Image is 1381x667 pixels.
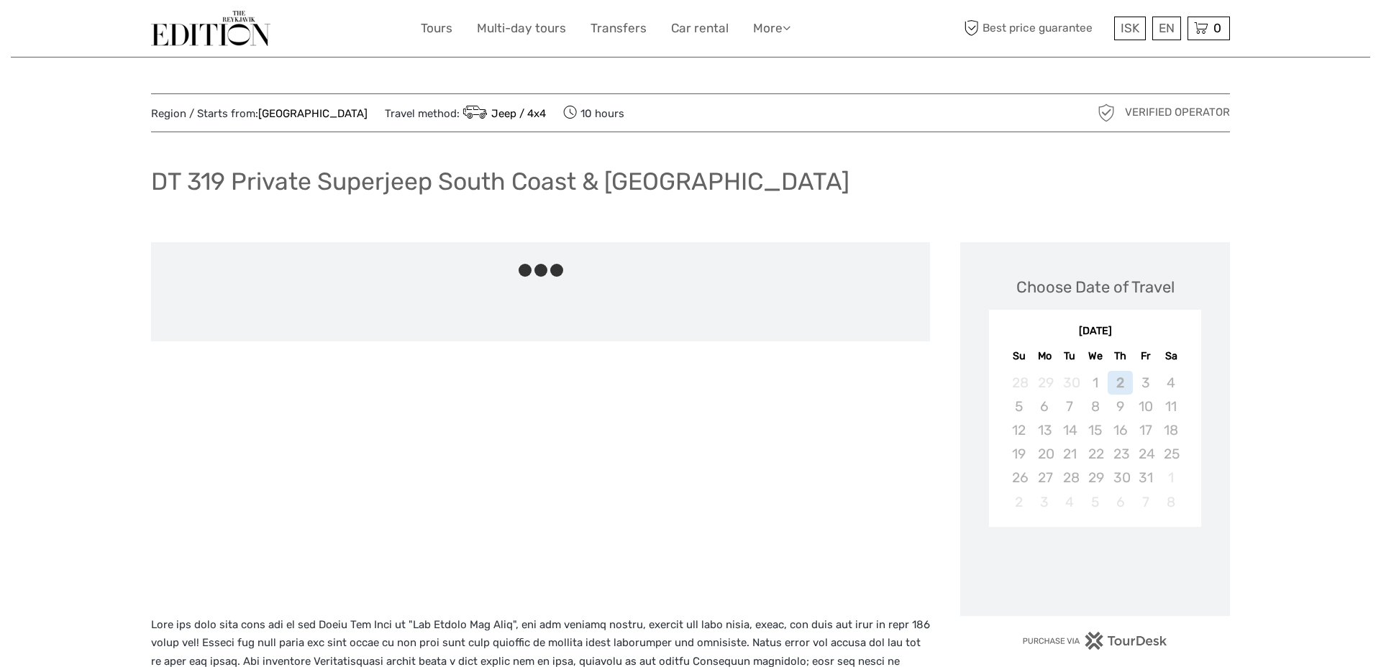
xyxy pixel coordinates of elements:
[563,103,624,123] span: 10 hours
[1152,17,1181,40] div: EN
[1108,466,1133,489] div: Not available Thursday, October 30th, 2025
[258,107,368,120] a: [GEOGRAPHIC_DATA]
[1057,490,1083,514] div: Not available Tuesday, November 4th, 2025
[1090,564,1100,574] div: Loading...
[1057,371,1083,395] div: Not available Tuesday, September 30th, 2025
[1158,442,1183,466] div: Not available Saturday, October 25th, 2025
[591,18,647,39] a: Transfers
[1083,371,1108,395] div: Not available Wednesday, October 1st, 2025
[1032,395,1057,418] div: Not available Monday, October 6th, 2025
[1057,395,1083,418] div: Not available Tuesday, October 7th, 2025
[1158,371,1183,395] div: Not available Saturday, October 4th, 2025
[1211,21,1223,35] span: 0
[1032,442,1057,466] div: Not available Monday, October 20th, 2025
[1125,105,1230,120] span: Verified Operator
[1108,490,1133,514] div: Not available Thursday, November 6th, 2025
[1016,276,1175,298] div: Choose Date of Travel
[1006,466,1031,489] div: Not available Sunday, October 26th, 2025
[151,106,368,121] span: Region / Starts from:
[1133,395,1158,418] div: Not available Friday, October 10th, 2025
[1006,346,1031,366] div: Su
[1158,418,1183,442] div: Not available Saturday, October 18th, 2025
[1083,466,1108,489] div: Not available Wednesday, October 29th, 2025
[421,18,452,39] a: Tours
[1032,466,1057,489] div: Not available Monday, October 27th, 2025
[1083,418,1108,442] div: Not available Wednesday, October 15th, 2025
[385,103,546,123] span: Travel method:
[993,371,1196,514] div: month 2025-10
[1108,346,1133,366] div: Th
[753,18,790,39] a: More
[1133,466,1158,489] div: Not available Friday, October 31st, 2025
[1006,490,1031,514] div: Not available Sunday, November 2nd, 2025
[1057,442,1083,466] div: Not available Tuesday, October 21st, 2025
[1108,442,1133,466] div: Not available Thursday, October 23rd, 2025
[477,18,566,39] a: Multi-day tours
[960,17,1111,40] span: Best price guarantee
[1057,346,1083,366] div: Tu
[460,107,546,120] a: Jeep / 4x4
[1158,346,1183,366] div: Sa
[1006,395,1031,418] div: Not available Sunday, October 5th, 2025
[1032,490,1057,514] div: Not available Monday, November 3rd, 2025
[1057,466,1083,489] div: Not available Tuesday, October 28th, 2025
[1133,371,1158,395] div: Not available Friday, October 3rd, 2025
[1108,371,1133,395] div: Not available Thursday, October 2nd, 2025
[1133,490,1158,514] div: Not available Friday, November 7th, 2025
[1083,346,1108,366] div: We
[1158,490,1183,514] div: Not available Saturday, November 8th, 2025
[1057,418,1083,442] div: Not available Tuesday, October 14th, 2025
[1133,418,1158,442] div: Not available Friday, October 17th, 2025
[1006,418,1031,442] div: Not available Sunday, October 12th, 2025
[1121,21,1139,35] span: ISK
[1006,442,1031,466] div: Not available Sunday, October 19th, 2025
[1083,395,1108,418] div: Not available Wednesday, October 8th, 2025
[989,324,1201,339] div: [DATE]
[1158,466,1183,489] div: Not available Saturday, November 1st, 2025
[1133,442,1158,466] div: Not available Friday, October 24th, 2025
[1158,395,1183,418] div: Not available Saturday, October 11th, 2025
[1032,371,1057,395] div: Not available Monday, September 29th, 2025
[151,11,270,46] img: The Reykjavík Edition
[1108,418,1133,442] div: Not available Thursday, October 16th, 2025
[1032,418,1057,442] div: Not available Monday, October 13th, 2025
[1108,395,1133,418] div: Not available Thursday, October 9th, 2025
[1006,371,1031,395] div: Not available Sunday, September 28th, 2025
[1083,490,1108,514] div: Not available Wednesday, November 5th, 2025
[1095,101,1118,124] img: verified_operator_grey_128.png
[1083,442,1108,466] div: Not available Wednesday, October 22nd, 2025
[671,18,729,39] a: Car rental
[1133,346,1158,366] div: Fr
[1022,632,1168,650] img: PurchaseViaTourDesk.png
[1032,346,1057,366] div: Mo
[151,167,849,196] h1: DT 319 Private Superjeep South Coast & [GEOGRAPHIC_DATA]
